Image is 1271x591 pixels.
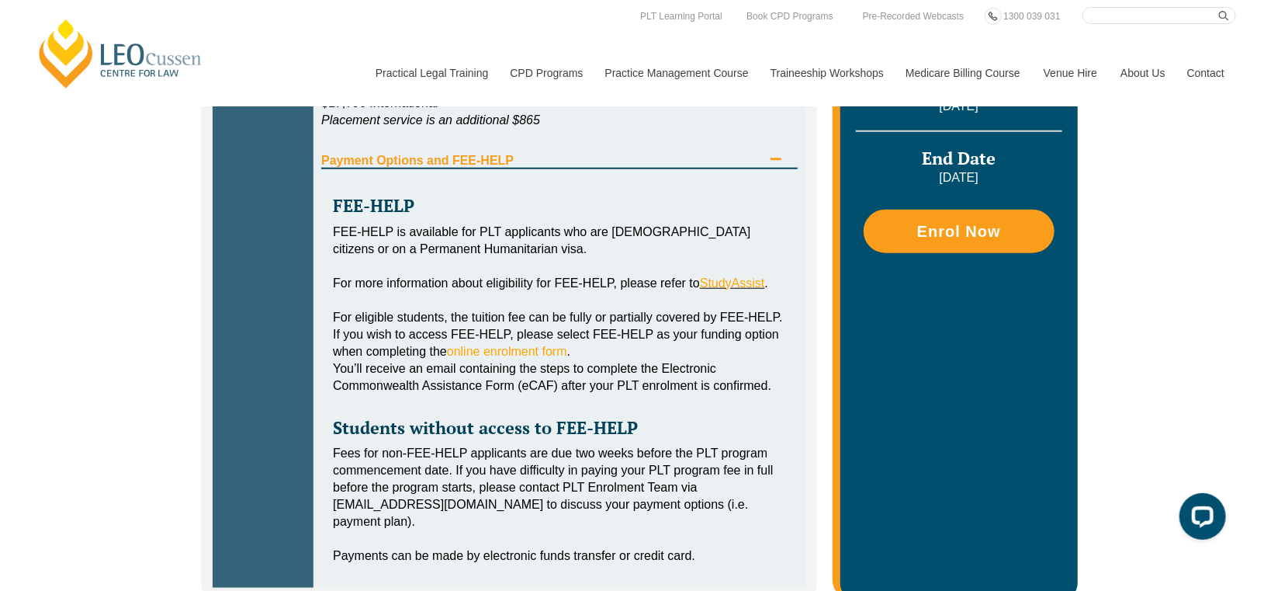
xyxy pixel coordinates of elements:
span: Payment Options and FEE-HELP [321,155,762,167]
strong: FEE-HELP [333,194,414,217]
span: $17,790 International [321,96,438,110]
a: About Us [1109,40,1176,106]
em: Placement service is an additional $865 [321,113,540,127]
p: [DATE] [856,169,1062,186]
span: End Date [922,147,996,169]
a: Contact [1176,40,1236,106]
span: 1300 039 031 [1003,11,1060,22]
a: PLT Learning Portal [636,8,726,25]
a: Practical Legal Training [364,40,499,106]
span: You’ll receive an email containing the steps to complete the Electronic Commonwealth Assistance F... [333,362,771,392]
a: 1300 039 031 [999,8,1064,25]
a: [PERSON_NAME] Centre for Law [35,17,206,90]
a: Book CPD Programs [743,8,836,25]
a: Traineeship Workshops [759,40,894,106]
a: online enrolment form [447,345,567,358]
div: Fees for non-FEE-HELP applicants are due two weeks before the PLT program commencement date. If y... [333,445,786,530]
a: StudyAssist [700,276,765,290]
div: Payments can be made by electronic funds transfer or credit card. [333,548,786,565]
a: CPD Programs [498,40,593,106]
div: FEE-HELP is available for PLT applicants who are [DEMOGRAPHIC_DATA] citizens or on a Permanent Hu... [333,224,786,258]
a: Practice Management Course [594,40,759,106]
a: Pre-Recorded Webcasts [859,8,968,25]
div: For more information about eligibility for FEE-HELP, please refer to . [333,275,786,292]
a: Venue Hire [1032,40,1109,106]
span: Enrol Now [917,224,1001,239]
a: Medicare Billing Course [894,40,1032,106]
strong: Students without access to FEE-HELP [333,416,638,439]
iframe: LiveChat chat widget [1167,487,1232,552]
p: [DATE] [856,98,1062,115]
div: For eligible students, the tuition fee can be fully or partially covered by FEE-HELP. If you wish... [333,309,786,360]
a: Enrol Now [864,210,1055,253]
